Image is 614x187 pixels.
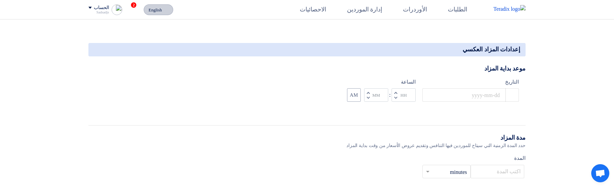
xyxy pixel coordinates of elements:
input: yyyy-mm-dd [422,88,519,102]
input: اكتب المدة [471,165,524,178]
img: Teradix logo [491,5,526,13]
div: موعد بداية المزاد [88,64,526,73]
a: Open chat [591,164,609,182]
div: : [388,91,392,99]
label: المدة [88,154,526,162]
input: Minutes [364,88,388,102]
a: الطلبات [442,2,483,17]
label: التاريخ [422,78,519,86]
button: AM [347,88,361,102]
div: مدة المزاد [88,134,526,142]
span: 2 [131,2,136,8]
h5: إعدادات المزاد العكسي [88,43,526,56]
div: حدد المدة الزمنية التي سيتاح للموردين فيها التنافس وتقديم عروض الأسعار من وقت بداية المزاد [88,142,526,149]
span: English [149,8,162,12]
div: Sadsadjs [88,10,109,14]
button: English [144,4,173,15]
a: إدارة الموردين [342,2,398,17]
div: الحساب [94,5,109,11]
a: الأوردرات [398,2,442,17]
label: الساعة [347,78,416,86]
img: profile_test.png [112,4,122,15]
a: الاحصائيات [294,2,342,17]
input: Hours [392,88,416,102]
